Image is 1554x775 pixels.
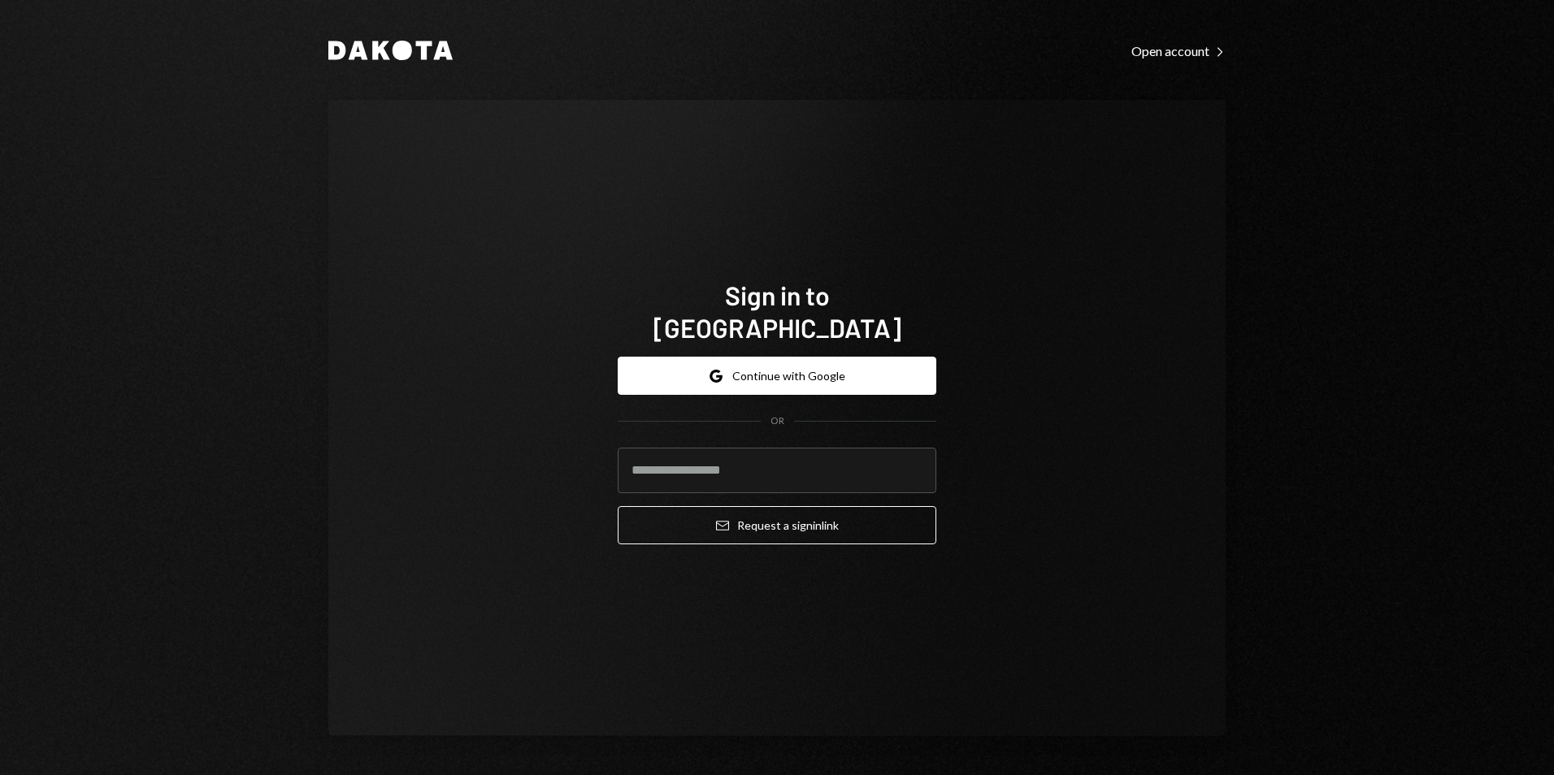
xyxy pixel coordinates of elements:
[1131,43,1226,59] div: Open account
[618,357,936,395] button: Continue with Google
[770,414,784,428] div: OR
[618,279,936,344] h1: Sign in to [GEOGRAPHIC_DATA]
[618,506,936,544] button: Request a signinlink
[1131,41,1226,59] a: Open account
